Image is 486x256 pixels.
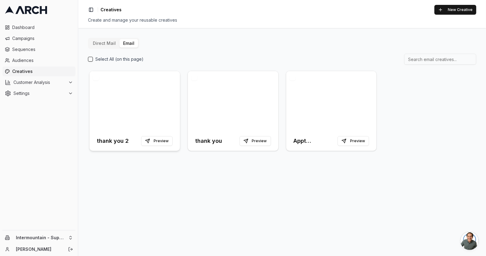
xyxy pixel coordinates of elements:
[2,34,75,43] a: Campaigns
[2,78,75,87] button: Customer Analysis
[12,35,73,41] span: Campaigns
[12,24,73,31] span: Dashboard
[16,246,61,252] a: [PERSON_NAME]
[12,68,73,74] span: Creatives
[66,245,75,254] button: Log out
[294,137,335,145] h3: Appt Confirmation
[460,232,479,250] a: Open chat
[2,88,75,98] button: Settings
[195,137,222,145] h3: thank you
[13,79,66,85] span: Customer Analysis
[338,136,369,146] button: Preview
[100,7,122,13] nav: breadcrumb
[2,23,75,32] a: Dashboard
[97,137,129,145] h3: thank you 2
[141,136,173,146] button: Preview
[12,57,73,63] span: Audiences
[2,233,75,243] button: Intermountain - Superior Water & Air
[89,39,119,48] button: Direct Mail
[404,54,476,65] input: Search email creatives...
[239,136,271,146] button: Preview
[119,39,138,48] button: Email
[434,5,476,15] button: New Creative
[13,90,66,96] span: Settings
[2,45,75,54] a: Sequences
[88,17,476,23] div: Create and manage your reusable creatives
[2,56,75,65] a: Audiences
[2,67,75,76] a: Creatives
[12,46,73,52] span: Sequences
[95,56,144,62] label: Select All (on this page)
[100,7,122,13] span: Creatives
[16,235,66,240] span: Intermountain - Superior Water & Air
